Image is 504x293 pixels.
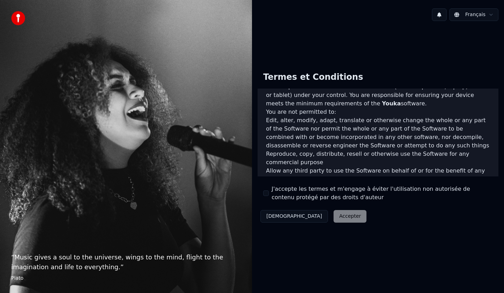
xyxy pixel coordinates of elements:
[11,252,241,272] p: “ Music gives a soul to the universe, wings to the mind, flight to the imagination and life to ev...
[11,275,241,282] footer: Plato
[382,100,401,107] span: Youka
[272,185,493,202] label: J'accepte les termes et m'engage à éviter l'utilisation non autorisée de contenu protégé par des ...
[258,66,369,89] div: Termes et Conditions
[260,210,328,223] button: [DEMOGRAPHIC_DATA]
[11,11,25,25] img: youka
[266,167,490,183] li: Allow any third party to use the Software on behalf of or for the benefit of any third party
[266,83,490,108] p: You are permitted to load the software (for example a PC, laptop, mobile or tablet) under your co...
[350,83,369,90] span: Youka
[266,150,490,167] li: Reproduce, copy, distribute, resell or otherwise use the Software for any commercial purpose
[266,108,490,116] p: You are not permitted to:
[266,116,490,150] li: Edit, alter, modify, adapt, translate or otherwise change the whole or any part of the Software n...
